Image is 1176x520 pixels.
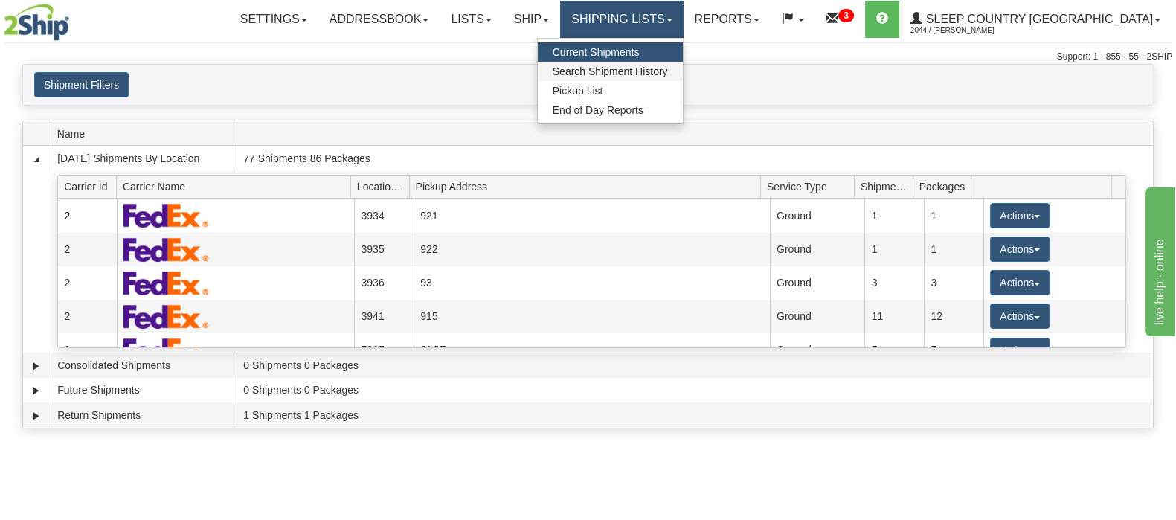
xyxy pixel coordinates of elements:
[770,300,865,333] td: Ground
[922,13,1153,25] span: Sleep Country [GEOGRAPHIC_DATA]
[538,81,683,100] a: Pickup List
[51,146,237,171] td: [DATE] Shipments By Location
[924,199,983,232] td: 1
[770,333,865,367] td: Ground
[123,203,209,228] img: FedEx Express®
[123,175,350,198] span: Carrier Name
[440,1,502,38] a: Lists
[553,65,668,77] span: Search Shipment History
[770,199,865,232] td: Ground
[237,353,1153,378] td: 0 Shipments 0 Packages
[924,266,983,300] td: 3
[990,304,1050,329] button: Actions
[57,266,117,300] td: 2
[123,271,209,295] img: FedEx Express®
[11,9,138,27] div: live help - online
[864,333,924,367] td: 7
[57,122,237,145] span: Name
[553,104,643,116] span: End of Day Reports
[29,408,44,423] a: Expand
[864,233,924,266] td: 1
[57,199,117,232] td: 2
[237,146,1153,171] td: 77 Shipments 86 Packages
[64,175,116,198] span: Carrier Id
[318,1,440,38] a: Addressbook
[414,233,770,266] td: 922
[57,233,117,266] td: 2
[990,237,1050,262] button: Actions
[414,300,770,333] td: 915
[560,1,683,38] a: Shipping lists
[861,175,913,198] span: Shipments
[123,338,209,362] img: FedEx Express®
[770,233,865,266] td: Ground
[538,42,683,62] a: Current Shipments
[864,199,924,232] td: 1
[414,199,770,232] td: 921
[29,152,44,167] a: Collapse
[990,338,1050,363] button: Actions
[864,266,924,300] td: 3
[990,270,1050,295] button: Actions
[34,72,129,97] button: Shipment Filters
[1142,184,1175,336] iframe: chat widget
[414,333,770,367] td: JASZ
[553,46,640,58] span: Current Shipments
[538,62,683,81] a: Search Shipment History
[51,378,237,403] td: Future Shipments
[229,1,318,38] a: Settings
[770,266,865,300] td: Ground
[990,203,1050,228] button: Actions
[815,1,865,38] a: 3
[51,353,237,378] td: Consolidated Shipments
[684,1,771,38] a: Reports
[237,378,1153,403] td: 0 Shipments 0 Packages
[57,333,117,367] td: 2
[123,304,209,329] img: FedEx Express®
[553,85,603,97] span: Pickup List
[29,383,44,398] a: Expand
[354,199,414,232] td: 3934
[354,233,414,266] td: 3935
[51,402,237,428] td: Return Shipments
[910,23,1022,38] span: 2044 / [PERSON_NAME]
[767,175,854,198] span: Service Type
[4,4,69,41] img: logo2044.jpg
[123,237,209,262] img: FedEx Express®
[57,300,117,333] td: 2
[4,51,1172,63] div: Support: 1 - 855 - 55 - 2SHIP
[919,175,971,198] span: Packages
[237,402,1153,428] td: 1 Shipments 1 Packages
[864,300,924,333] td: 11
[924,300,983,333] td: 12
[29,359,44,373] a: Expand
[357,175,409,198] span: Location Id
[899,1,1172,38] a: Sleep Country [GEOGRAPHIC_DATA] 2044 / [PERSON_NAME]
[838,9,854,22] sup: 3
[538,100,683,120] a: End of Day Reports
[416,175,761,198] span: Pickup Address
[503,1,560,38] a: Ship
[354,266,414,300] td: 3936
[924,233,983,266] td: 1
[924,333,983,367] td: 7
[414,266,770,300] td: 93
[354,333,414,367] td: 7267
[354,300,414,333] td: 3941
